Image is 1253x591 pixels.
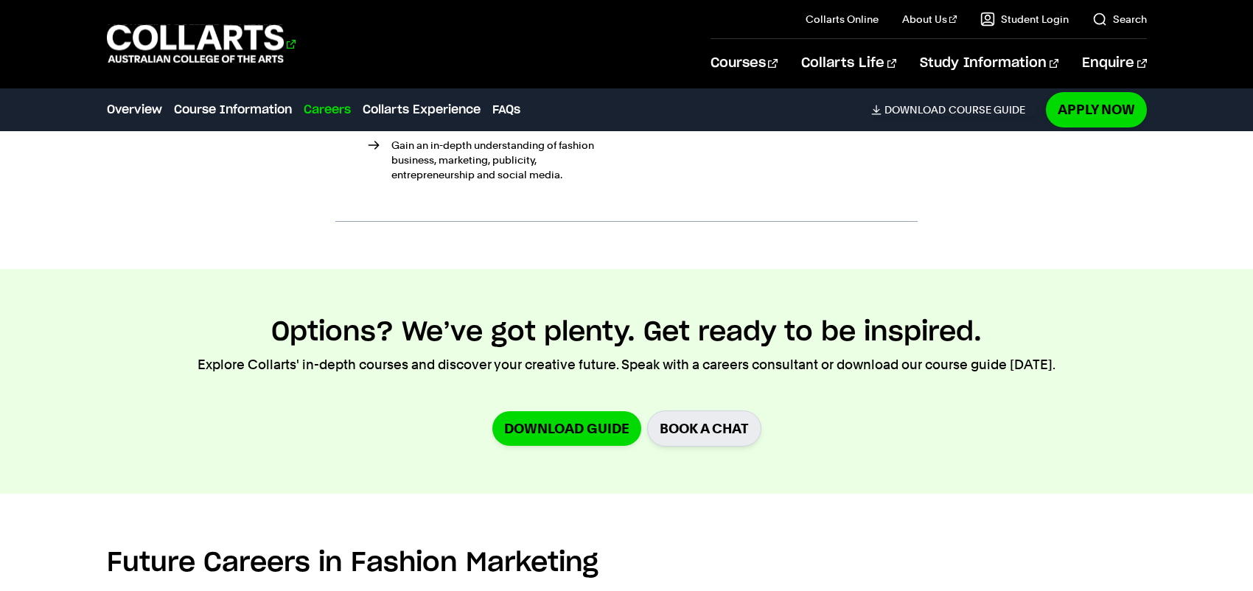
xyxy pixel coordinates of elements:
h2: Options? We’ve got plenty. Get ready to be inspired. [271,316,982,349]
span: Download [884,103,946,116]
a: Enquire [1082,39,1146,88]
a: Collarts Life [801,39,896,88]
a: DownloadCourse Guide [871,103,1037,116]
a: Student Login [980,12,1069,27]
div: Go to homepage [107,23,296,65]
a: Download Guide [492,411,641,446]
a: Courses [711,39,778,88]
p: Gain an in-depth understanding of fashion business, marketing, publicity, entrepreneurship and so... [391,138,618,182]
p: Explore Collarts' in-depth courses and discover your creative future. Speak with a careers consul... [198,354,1055,375]
a: Overview [107,101,162,119]
a: Apply Now [1046,92,1147,127]
a: Collarts Online [806,12,879,27]
a: Study Information [920,39,1058,88]
a: About Us [902,12,957,27]
a: Search [1092,12,1147,27]
h2: Future Careers in Fashion Marketing [107,547,598,579]
a: Careers [304,101,351,119]
a: BOOK A CHAT [647,410,761,447]
a: FAQs [492,101,520,119]
a: Course Information [174,101,292,119]
a: Collarts Experience [363,101,481,119]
